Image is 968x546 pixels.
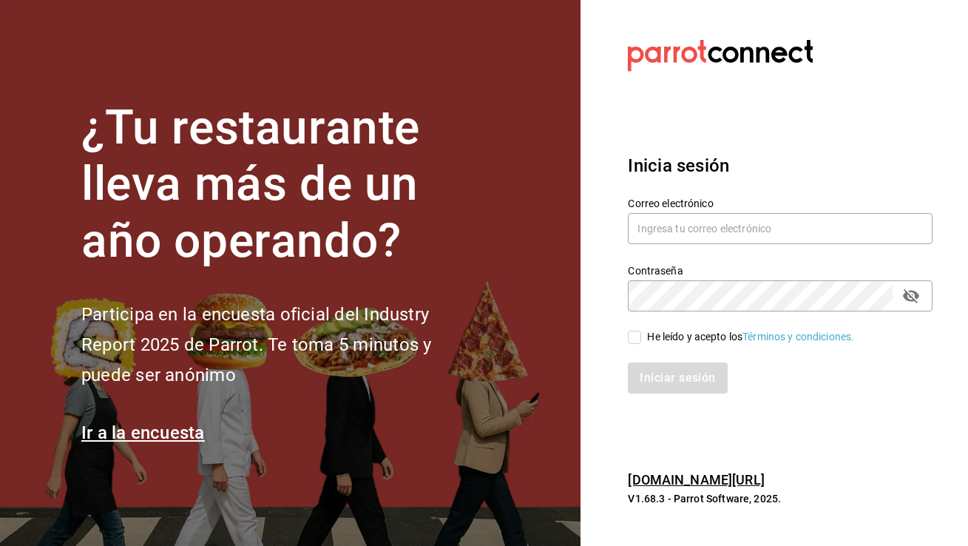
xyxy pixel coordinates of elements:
[628,472,764,488] a: [DOMAIN_NAME][URL]
[628,213,933,244] input: Ingresa tu correo electrónico
[628,265,933,275] label: Contraseña
[628,491,933,506] p: V1.68.3 - Parrot Software, 2025.
[742,331,854,343] a: Términos y condiciones.
[898,283,924,309] button: passwordField
[81,422,205,443] a: Ir a la encuesta
[647,329,854,345] div: He leído y acepto los
[81,300,481,390] h2: Participa en la encuesta oficial del Industry Report 2025 de Parrot. Te toma 5 minutos y puede se...
[81,100,481,270] h1: ¿Tu restaurante lleva más de un año operando?
[628,152,933,179] h3: Inicia sesión
[628,198,933,208] label: Correo electrónico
